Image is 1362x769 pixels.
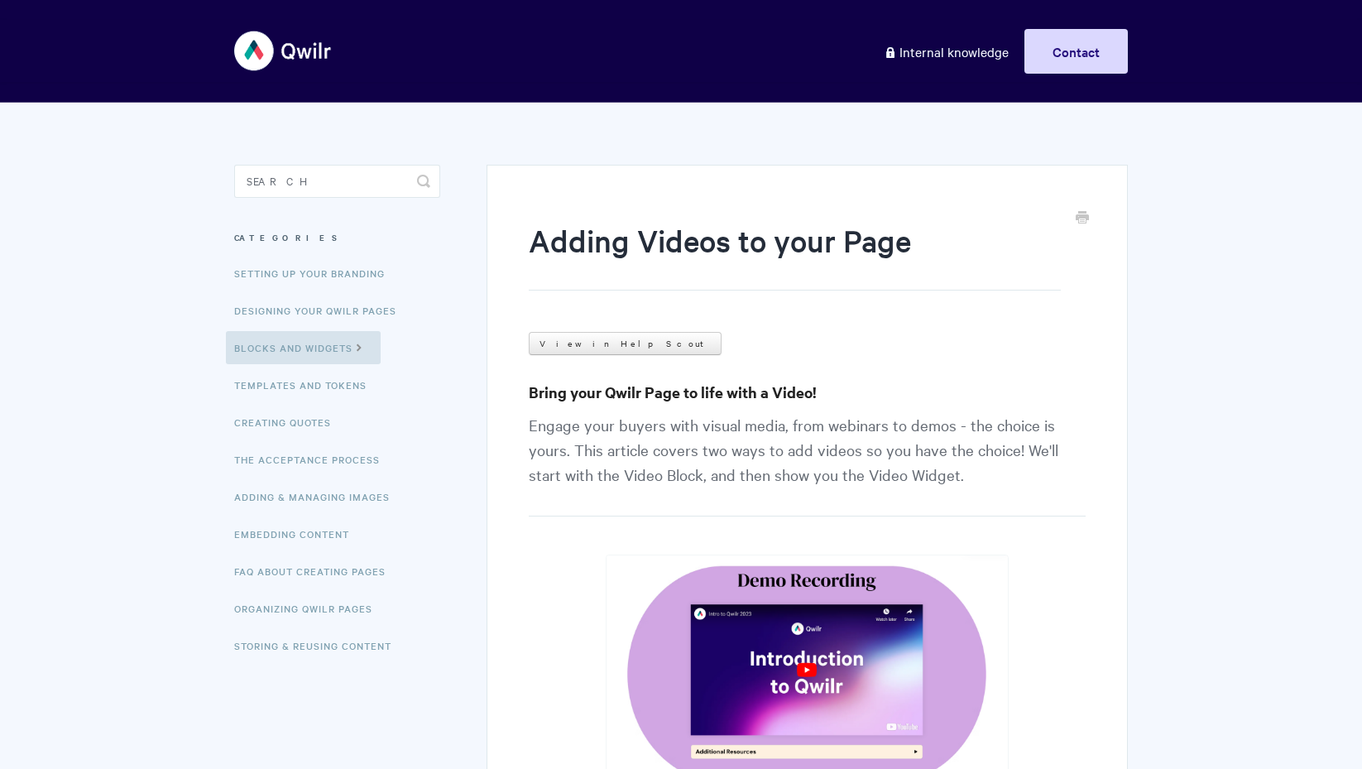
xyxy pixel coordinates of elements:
a: Embedding Content [234,517,362,550]
a: The Acceptance Process [234,443,392,476]
h3: Bring your Qwilr Page to life with a Video! [529,381,1086,404]
a: Blocks and Widgets [226,331,381,364]
a: Internal knowledge [871,29,1021,74]
a: Organizing Qwilr Pages [234,592,385,625]
input: Search [234,165,440,198]
a: View in Help Scout [529,332,722,355]
a: Contact [1024,29,1128,74]
p: Engage your buyers with visual media, from webinars to demos - the choice is yours. This article ... [529,412,1086,517]
a: Designing Your Qwilr Pages [234,294,409,327]
a: Adding & Managing Images [234,480,402,513]
h1: Adding Videos to your Page [529,219,1061,291]
h3: Categories [234,223,440,252]
a: Setting up your Branding [234,257,397,290]
a: FAQ About Creating Pages [234,555,398,588]
a: Creating Quotes [234,406,343,439]
a: Print this Article [1076,209,1089,228]
a: Storing & Reusing Content [234,629,404,662]
a: Templates and Tokens [234,368,379,401]
img: Qwilr Help Center [234,20,333,82]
